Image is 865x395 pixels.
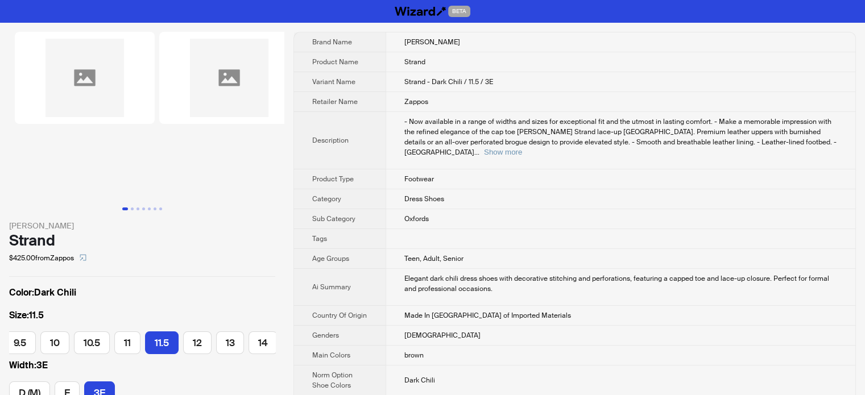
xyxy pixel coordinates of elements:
span: Genders [312,331,339,340]
span: Size : [9,309,29,321]
span: Tags [312,234,327,243]
label: available [4,331,36,354]
span: 10 [50,336,60,349]
button: Go to slide 5 [148,207,151,210]
span: Norm Option Shoe Colors [312,371,353,390]
label: available [40,331,69,354]
span: 12 [193,336,202,349]
span: Product Name [312,57,358,66]
label: available [216,331,245,354]
button: Go to slide 3 [136,207,139,210]
label: 3E [9,359,275,372]
span: 10.5 [84,336,100,349]
span: 14 [258,336,268,349]
span: 11 [124,336,131,349]
div: $425.00 from Zappos [9,249,275,267]
button: Expand [484,148,522,156]
span: Ai Summary [312,282,351,292]
span: [DEMOGRAPHIC_DATA] [404,331,481,340]
span: Description [312,136,349,145]
span: select [80,254,86,261]
label: available [74,331,110,354]
span: Dark Chili [404,376,435,385]
label: 11.5 [9,309,275,322]
div: - Now available in a range of widths and sizes for exceptional fit and the utmost in lasting comf... [404,117,837,157]
span: Made In [GEOGRAPHIC_DATA] of Imported Materials [404,311,571,320]
button: Go to slide 7 [159,207,162,210]
span: Category [312,194,341,203]
span: Footwear [404,174,434,184]
div: Elegant dark chili dress shoes with decorative stitching and perforations, featuring a capped toe... [404,273,837,294]
span: 9.5 [14,336,27,349]
div: Strand [9,232,275,249]
span: Zappos [404,97,428,106]
span: Strand - Dark Chili / 11.5 / 3E [404,77,493,86]
span: Dress Shoes [404,194,444,203]
button: Go to slide 1 [122,207,128,210]
span: Width : [9,359,36,371]
span: Sub Category [312,214,355,223]
span: [PERSON_NAME] [404,38,460,47]
span: Country Of Origin [312,311,367,320]
span: Variant Name [312,77,355,86]
label: available [114,331,140,354]
span: - Now available in a range of widths and sizes for exceptional fit and the utmost in lasting comf... [404,117,837,157]
span: Brand Name [312,38,352,47]
button: Go to slide 2 [131,207,134,210]
button: Go to slide 4 [142,207,145,210]
div: [PERSON_NAME] [9,219,275,232]
span: Product Type [312,174,354,184]
span: brown [404,351,424,360]
label: available [249,331,278,354]
span: Retailer Name [312,97,358,106]
label: available [183,331,212,354]
span: 11.5 [155,336,169,349]
span: Teen, Adult, Senior [404,254,463,263]
span: ... [474,148,479,157]
button: Go to slide 6 [154,207,156,210]
img: Strand Strand - Dark Chili / 11.5 / 3E image 2 [159,32,299,124]
span: Oxfords [404,214,429,223]
span: Strand [404,57,425,66]
label: available [145,331,179,354]
label: Dark Chili [9,286,275,300]
span: Color : [9,286,34,298]
span: BETA [448,6,470,17]
img: Strand Strand - Dark Chili / 11.5 / 3E image 1 [15,32,155,124]
span: 13 [226,336,235,349]
span: Age Groups [312,254,349,263]
span: Main Colors [312,351,350,360]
